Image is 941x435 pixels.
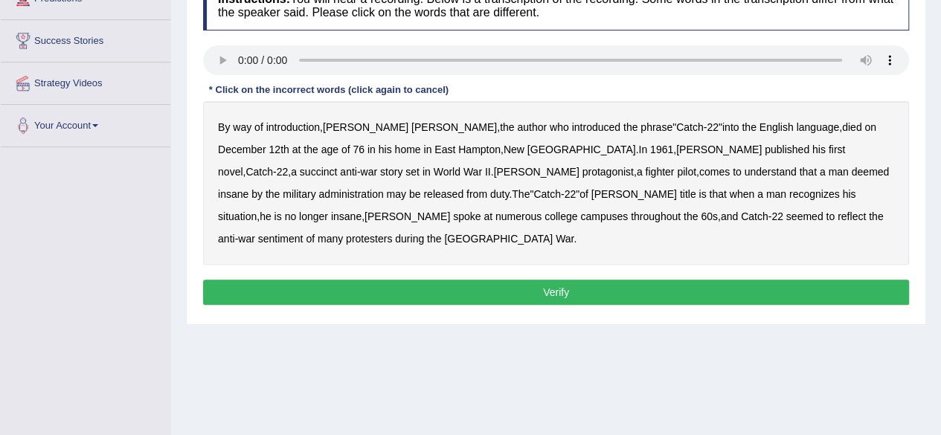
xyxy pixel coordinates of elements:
b: a [637,166,643,178]
a: Strategy Videos [1,62,170,100]
b: sentiment [258,233,304,245]
b: numerous [495,210,542,222]
b: military [283,188,315,200]
b: 12th [269,144,289,155]
b: East [434,144,455,155]
b: administration [318,188,383,200]
b: deemed [851,166,889,178]
b: of [306,233,315,245]
b: novel [218,166,243,178]
a: Your Account [1,105,170,142]
b: a [757,188,763,200]
b: [PERSON_NAME] [364,210,450,222]
b: the [266,188,280,200]
b: his [842,188,855,200]
b: his [812,144,826,155]
b: The [512,188,530,200]
b: campuses [580,210,628,222]
b: phrase [640,121,672,133]
b: [PERSON_NAME] [411,121,497,133]
b: [GEOGRAPHIC_DATA] [444,233,553,245]
b: no [285,210,297,222]
b: of [579,188,588,200]
b: title [680,188,696,200]
b: may [386,188,405,200]
b: fighter [645,166,674,178]
b: situation [218,210,257,222]
b: language [796,121,839,133]
b: college [545,210,577,222]
b: that [799,166,816,178]
b: during [395,233,424,245]
b: 22 [277,166,289,178]
b: of [254,121,263,133]
b: set [405,166,420,178]
b: [PERSON_NAME] [323,121,408,133]
b: 60s [701,210,718,222]
b: the [742,121,756,133]
b: 22 [771,210,783,222]
b: [GEOGRAPHIC_DATA] [527,144,636,155]
b: pilot [677,166,696,178]
b: Catch [245,166,273,178]
b: the [427,233,441,245]
b: duty [490,188,509,200]
b: [PERSON_NAME] [676,144,762,155]
b: throughout [631,210,681,222]
b: 22 [564,188,576,200]
b: World [434,166,460,178]
b: is [698,188,706,200]
b: War [463,166,482,178]
b: who [550,121,569,133]
button: Verify [203,280,909,305]
b: to [733,166,742,178]
b: into [722,121,739,133]
b: of [341,144,350,155]
div: , , " - " , , . , , - , - . , , . " - " , , , - - . [203,101,909,265]
b: the [304,144,318,155]
b: English [759,121,794,133]
b: home [394,144,420,155]
b: anti [218,233,235,245]
b: on [864,121,876,133]
b: and [721,210,738,222]
b: Catch [533,188,561,200]
b: he [260,210,272,222]
b: author [517,121,547,133]
b: Hampton [458,144,501,155]
b: the [869,210,883,222]
b: the [684,210,698,222]
b: a [820,166,826,178]
b: at [292,144,301,155]
b: died [842,121,861,133]
b: released [423,188,463,200]
b: insane [218,188,248,200]
b: in [423,144,431,155]
b: II [485,166,491,178]
b: in [423,166,431,178]
a: Success Stories [1,20,170,57]
b: many [318,233,343,245]
b: spoke [453,210,481,222]
b: published [765,144,809,155]
b: is [274,210,282,222]
b: Catch [676,121,704,133]
b: December [218,144,266,155]
b: reflect [838,210,866,222]
b: the [500,121,514,133]
b: way [233,121,251,133]
b: story [380,166,402,178]
b: man [828,166,848,178]
b: recognizes [789,188,840,200]
b: Catch [741,210,768,222]
b: 22 [707,121,719,133]
b: when [730,188,754,200]
b: the [623,121,637,133]
b: 76 [353,144,364,155]
b: from [466,188,487,200]
b: protagonist [582,166,634,178]
b: insane [331,210,362,222]
b: war [360,166,377,178]
b: In [638,144,647,155]
b: man [766,188,786,200]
